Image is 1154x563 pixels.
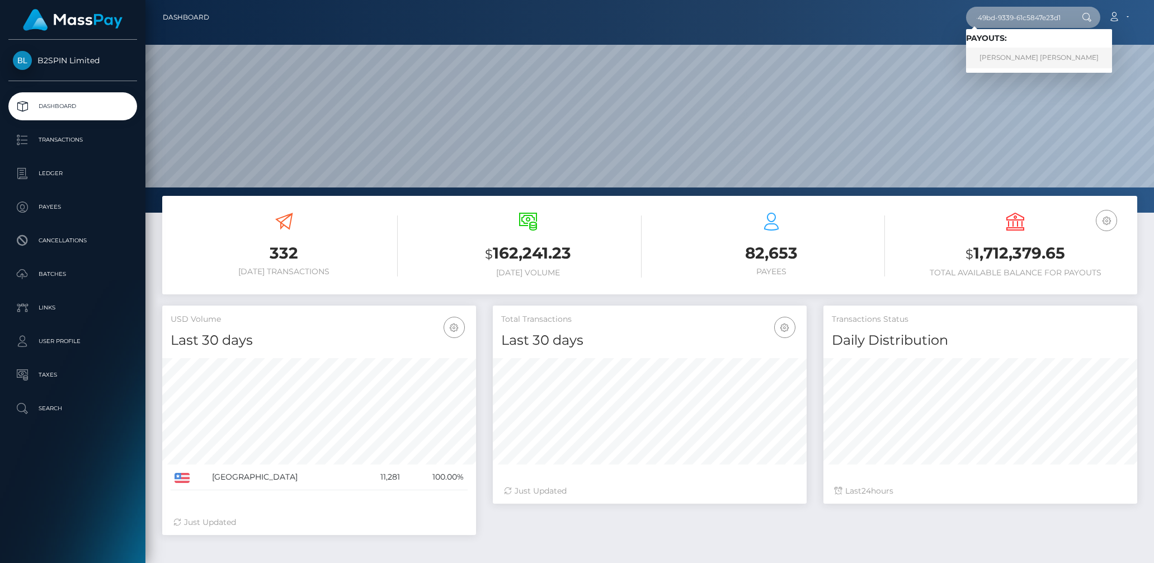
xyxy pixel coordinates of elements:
div: Just Updated [504,485,795,497]
td: 11,281 [360,465,404,490]
a: Taxes [8,361,137,389]
a: User Profile [8,327,137,355]
a: Dashboard [163,6,209,29]
p: Dashboard [13,98,133,115]
h4: Daily Distribution [832,331,1129,350]
p: Search [13,400,133,417]
a: Transactions [8,126,137,154]
div: Last hours [835,485,1126,497]
h5: Transactions Status [832,314,1129,325]
a: Ledger [8,159,137,187]
a: Cancellations [8,227,137,255]
h6: [DATE] Volume [415,268,642,278]
p: Links [13,299,133,316]
td: [GEOGRAPHIC_DATA] [208,465,360,490]
td: 100.00% [404,465,468,490]
a: Dashboard [8,92,137,120]
h6: Payees [658,267,885,276]
h4: Last 30 days [501,331,798,350]
p: Cancellations [13,232,133,249]
span: B2SPIN Limited [8,55,137,65]
input: Search... [966,7,1071,28]
img: MassPay Logo [23,9,123,31]
p: Ledger [13,165,133,182]
a: [PERSON_NAME] [PERSON_NAME] [966,48,1112,68]
a: Links [8,294,137,322]
h5: USD Volume [171,314,468,325]
h6: Payouts: [966,34,1112,43]
h5: Total Transactions [501,314,798,325]
img: B2SPIN Limited [13,51,32,70]
p: User Profile [13,333,133,350]
a: Search [8,395,137,423]
a: Batches [8,260,137,288]
h3: 1,712,379.65 [902,242,1129,265]
a: Payees [8,193,137,221]
small: $ [965,246,973,262]
h6: [DATE] Transactions [171,267,398,276]
h3: 82,653 [658,242,885,264]
span: 24 [861,486,871,496]
p: Transactions [13,132,133,148]
h4: Last 30 days [171,331,468,350]
p: Payees [13,199,133,215]
h6: Total Available Balance for Payouts [902,268,1129,278]
p: Taxes [13,367,133,383]
h3: 332 [171,242,398,264]
h3: 162,241.23 [415,242,642,265]
img: US.png [175,473,190,483]
small: $ [485,246,493,262]
div: Just Updated [173,517,465,528]
p: Batches [13,266,133,283]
